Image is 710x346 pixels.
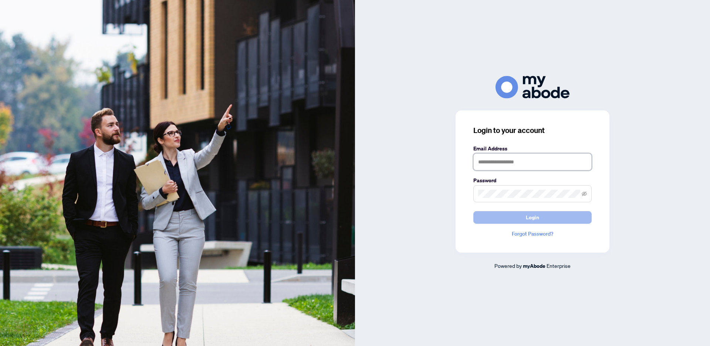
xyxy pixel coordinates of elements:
[523,262,545,270] a: myAbode
[473,176,592,184] label: Password
[473,125,592,136] h3: Login to your account
[496,76,569,99] img: ma-logo
[547,262,571,269] span: Enterprise
[473,211,592,224] button: Login
[494,262,522,269] span: Powered by
[526,212,539,223] span: Login
[473,230,592,238] a: Forgot Password?
[582,191,587,196] span: eye-invisible
[473,144,592,153] label: Email Address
